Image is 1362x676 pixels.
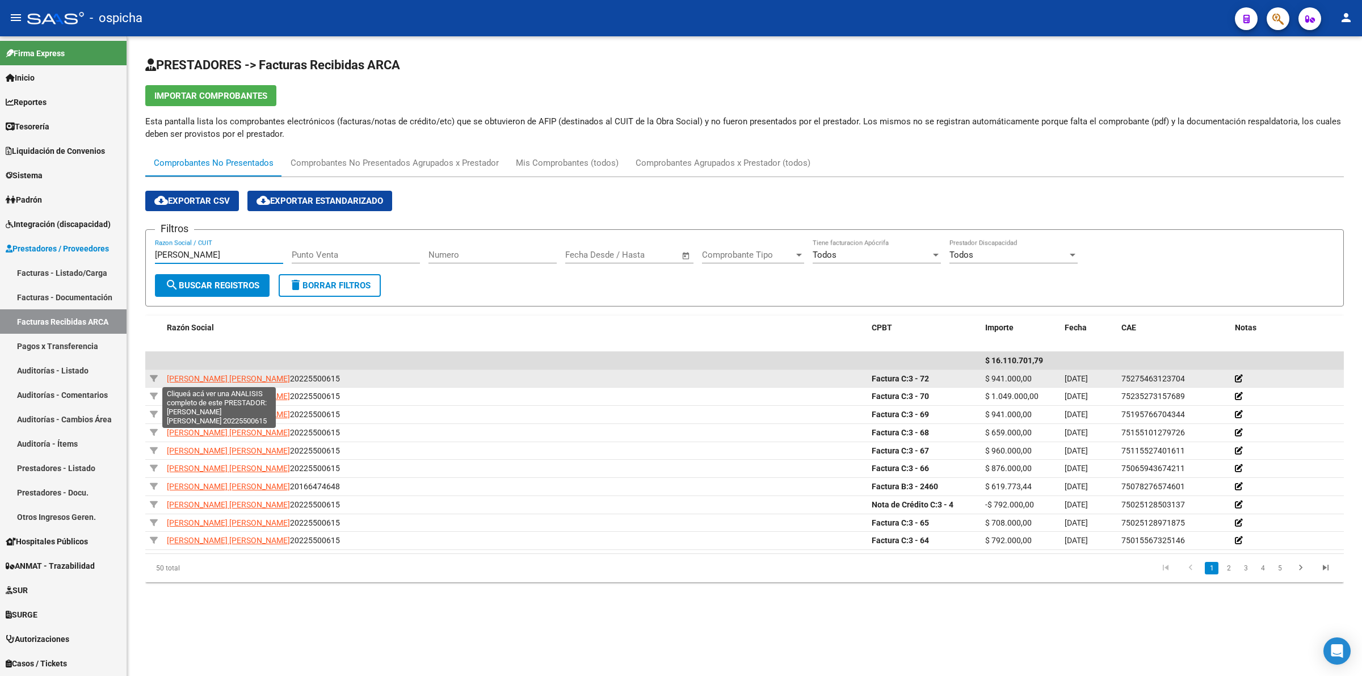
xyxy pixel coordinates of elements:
[1239,562,1252,574] a: 3
[872,428,929,437] strong: 3 - 68
[167,518,290,527] span: [PERSON_NAME] [PERSON_NAME]
[1339,11,1353,24] mat-icon: person
[1121,536,1185,545] span: 75015567325146
[6,535,88,548] span: Hospitales Públicos
[90,6,142,31] span: - ospicha
[167,428,290,437] span: [PERSON_NAME] [PERSON_NAME]
[154,196,230,206] span: Exportar CSV
[289,280,371,291] span: Borrar Filtros
[6,145,105,157] span: Liquidación de Convenios
[167,498,863,511] div: 20225500615
[167,390,863,403] div: 20225500615
[1060,316,1117,340] datatable-header-cell: Fecha
[167,446,290,455] span: [PERSON_NAME] [PERSON_NAME]
[872,518,929,527] strong: 3 - 65
[813,250,836,260] span: Todos
[167,426,863,439] div: 20225500615
[680,249,693,262] button: Open calendar
[6,47,65,60] span: Firma Express
[1290,562,1311,574] a: go to next page
[1271,559,1288,578] li: page 5
[985,356,1043,365] span: $ 16.110.701,79
[985,392,1039,401] span: $ 1.049.000,00
[981,316,1060,340] datatable-header-cell: Importe
[6,169,43,182] span: Sistema
[516,157,619,169] div: Mis Comprobantes (todos)
[872,410,929,419] strong: 3 - 69
[1235,323,1256,332] span: Notas
[167,482,290,491] span: [PERSON_NAME] [PERSON_NAME]
[1315,562,1336,574] a: go to last page
[145,54,1344,76] h2: PRESTADORES -> Facturas Recibidas ARCA
[165,280,259,291] span: Buscar Registros
[257,194,270,207] mat-icon: cloud_download
[291,157,499,169] div: Comprobantes No Presentados Agrupados x Prestador
[247,191,392,211] button: Exportar Estandarizado
[6,72,35,84] span: Inicio
[167,392,290,401] span: [PERSON_NAME] [PERSON_NAME]
[167,410,290,419] span: [PERSON_NAME] [PERSON_NAME]
[1121,482,1185,491] span: 75078276574601
[1065,464,1088,473] span: [DATE]
[145,554,383,582] div: 50 total
[155,221,194,237] h3: Filtros
[165,278,179,292] mat-icon: search
[167,372,863,385] div: 20225500615
[872,428,909,437] span: Factura C:
[1121,374,1185,383] span: 75275463123704
[257,196,383,206] span: Exportar Estandarizado
[1065,536,1088,545] span: [DATE]
[565,250,611,260] input: Fecha inicio
[145,115,1344,140] p: Esta pantalla lista los comprobantes electrónicos (facturas/notas de crédito/etc) que se obtuvier...
[1273,562,1287,574] a: 5
[872,374,929,383] strong: 3 - 72
[6,242,109,255] span: Prestadores / Proveedores
[636,157,810,169] div: Comprobantes Agrupados x Prestador (todos)
[872,374,909,383] span: Factura C:
[155,274,270,297] button: Buscar Registros
[1205,562,1218,574] a: 1
[6,608,37,621] span: SURGE
[985,323,1014,332] span: Importe
[6,560,95,572] span: ANMAT - Trazabilidad
[167,408,863,421] div: 20225500615
[985,482,1032,491] span: $ 619.773,44
[6,584,28,597] span: SUR
[985,464,1032,473] span: $ 876.000,00
[872,518,909,527] span: Factura C:
[167,444,863,457] div: 20225500615
[872,392,909,401] span: Factura C:
[6,633,69,645] span: Autorizaciones
[872,482,938,491] strong: 3 - 2460
[6,194,42,206] span: Padrón
[154,194,168,207] mat-icon: cloud_download
[1222,562,1235,574] a: 2
[167,500,290,509] span: [PERSON_NAME] [PERSON_NAME]
[985,428,1032,437] span: $ 659.000,00
[985,374,1032,383] span: $ 941.000,00
[872,536,929,545] strong: 3 - 64
[872,500,938,509] span: Nota de Crédito C:
[621,250,676,260] input: Fecha fin
[1155,562,1176,574] a: go to first page
[167,374,290,383] span: [PERSON_NAME] [PERSON_NAME]
[1065,323,1087,332] span: Fecha
[702,250,794,260] span: Comprobante Tipo
[1121,464,1185,473] span: 75065943674211
[167,464,290,473] span: [PERSON_NAME] [PERSON_NAME]
[167,323,214,332] span: Razón Social
[985,446,1032,455] span: $ 960.000,00
[162,316,867,340] datatable-header-cell: Razón Social
[1256,562,1269,574] a: 4
[6,96,47,108] span: Reportes
[1220,559,1237,578] li: page 2
[872,323,892,332] span: CPBT
[1065,392,1088,401] span: [DATE]
[1065,518,1088,527] span: [DATE]
[1065,410,1088,419] span: [DATE]
[867,316,981,340] datatable-header-cell: CPBT
[289,278,302,292] mat-icon: delete
[985,518,1032,527] span: $ 708.000,00
[1065,500,1088,509] span: [DATE]
[1121,323,1136,332] span: CAE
